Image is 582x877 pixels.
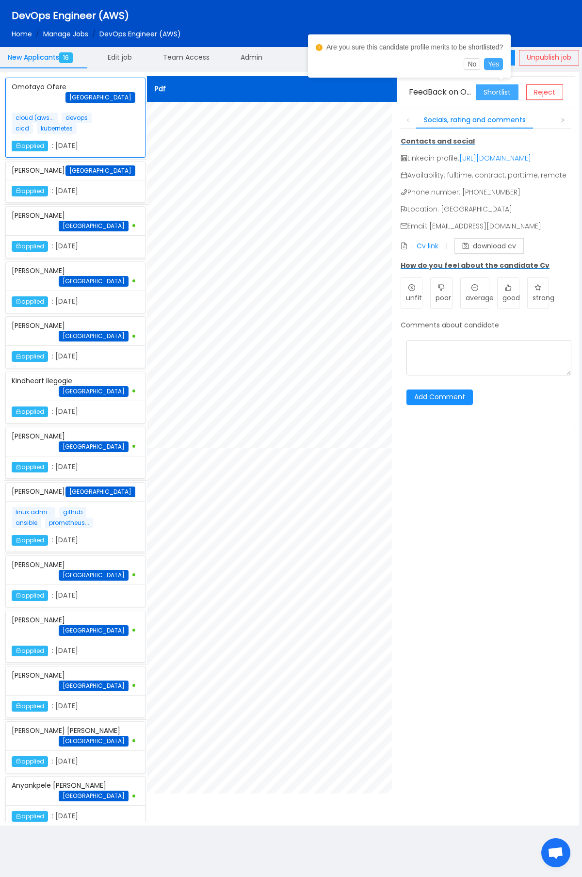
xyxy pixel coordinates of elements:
i: icon: inbox [16,592,21,598]
span: Comments about candidate [401,320,499,330]
span: unfit [406,293,422,303]
a: [URL][DOMAIN_NAME] [459,153,531,163]
span: applied [12,186,48,196]
span: Edit job [108,52,132,62]
span: [GEOGRAPHIC_DATA] [65,92,135,103]
div: : [DATE] [12,113,107,151]
div: : [DATE] [12,811,107,822]
span: good [502,293,520,303]
span: applied [12,811,48,822]
i: icon: inbox [16,143,21,148]
span: [GEOGRAPHIC_DATA] [59,736,129,747]
i: icon: close-circle [408,284,415,291]
span: applied [12,141,48,151]
button: Reject [526,84,563,100]
i: icon: linkedin [401,155,407,162]
span: [GEOGRAPHIC_DATA] [59,331,129,341]
i: icon: inbox [16,537,21,543]
div: Socials, rating and comments [416,111,533,129]
span: [GEOGRAPHIC_DATA] [65,165,135,176]
button: Yes [484,58,503,70]
i: icon: inbox [16,298,21,304]
span: applied [12,296,48,307]
span: [PERSON_NAME] [12,431,65,441]
i: icon: phone [401,189,407,195]
i: icon: inbox [16,188,21,194]
i: icon: like [505,284,512,291]
div: : [DATE] [12,590,107,601]
button: No [464,58,480,70]
div: : [DATE] [12,462,107,472]
span: devops [62,113,92,123]
span: Admin [241,52,262,62]
span: FeedBack on Omotayo Ofere [409,86,521,97]
span: [GEOGRAPHIC_DATA] [59,276,129,287]
span: applied [12,756,48,767]
div: : [DATE] [12,186,107,196]
p: Email: [EMAIL_ADDRESS][DOMAIN_NAME] [401,221,571,231]
span: applied [12,241,48,252]
i: icon: inbox [16,703,21,709]
span: Team Access [163,52,210,62]
span: Omotayo Ofere [12,82,66,92]
span: [GEOGRAPHIC_DATA] [59,791,129,801]
span: [GEOGRAPHIC_DATA] [59,570,129,581]
p: Contacts and social [401,136,571,146]
p: Availability: fulltime, contract, parttime, remote [401,170,571,180]
p: Linkedin profile: [401,153,571,163]
span: DevOps Engineer (AWS) [99,29,181,39]
div: : [DATE] [12,406,107,417]
i: icon: inbox [16,648,21,653]
a: Manage Jobs [43,29,88,39]
span: / [36,29,39,39]
span: applied [12,535,48,546]
i: icon: inbox [16,354,21,359]
span: strong [533,293,554,303]
span: [GEOGRAPHIC_DATA] [59,441,129,452]
span: [PERSON_NAME] [12,321,65,330]
i: icon: exclamation-circle [316,44,323,51]
span: applied [12,462,48,472]
span: ansible [12,518,41,528]
span: applied [12,590,48,601]
i: icon: star [534,284,541,291]
i: icon: dislike [438,284,445,291]
i: icon: inbox [16,464,21,470]
span: New Applicants [8,52,77,62]
span: [GEOGRAPHIC_DATA] [59,386,129,397]
span: 16 [59,52,73,63]
span: [PERSON_NAME] [12,165,65,175]
div: : [DATE] [12,351,107,362]
button: Add Comment [406,390,473,405]
i: icon: inbox [16,243,21,249]
span: [PERSON_NAME] [12,266,65,276]
div: : [DATE] [12,241,107,252]
p: Location: [GEOGRAPHIC_DATA] [401,204,571,214]
span: [GEOGRAPHIC_DATA] [59,221,129,231]
span: kubernetes [37,123,77,134]
i: icon: file-pdf [401,243,407,249]
span: prometheus... [45,518,93,528]
span: github [59,507,86,518]
span: applied [12,406,48,417]
div: Are you sure this candidate profile merits to be shortlisted? [316,42,503,52]
i: icon: inbox [16,758,21,764]
i: icon: flag [401,206,407,212]
a: Home [12,29,32,39]
button: icon: savedownload cv [454,238,524,254]
span: [GEOGRAPHIC_DATA] [65,487,135,497]
div: : [DATE] [12,701,107,712]
div: : [DATE] [12,296,107,307]
div: Ouvrir le chat [541,838,570,867]
i: icon: inbox [16,813,21,819]
p: Phone number: [PHONE_NUMBER] [401,187,571,197]
button: Shortlist [476,84,518,100]
span: [PERSON_NAME] [PERSON_NAME] [12,726,120,735]
span: average [466,293,494,303]
span: applied [12,646,48,656]
span: applied [12,701,48,712]
span: Pdf [155,84,166,94]
span: linux admi... [12,507,55,518]
div: : [DATE] [12,756,107,767]
a: Cv link [417,241,438,251]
